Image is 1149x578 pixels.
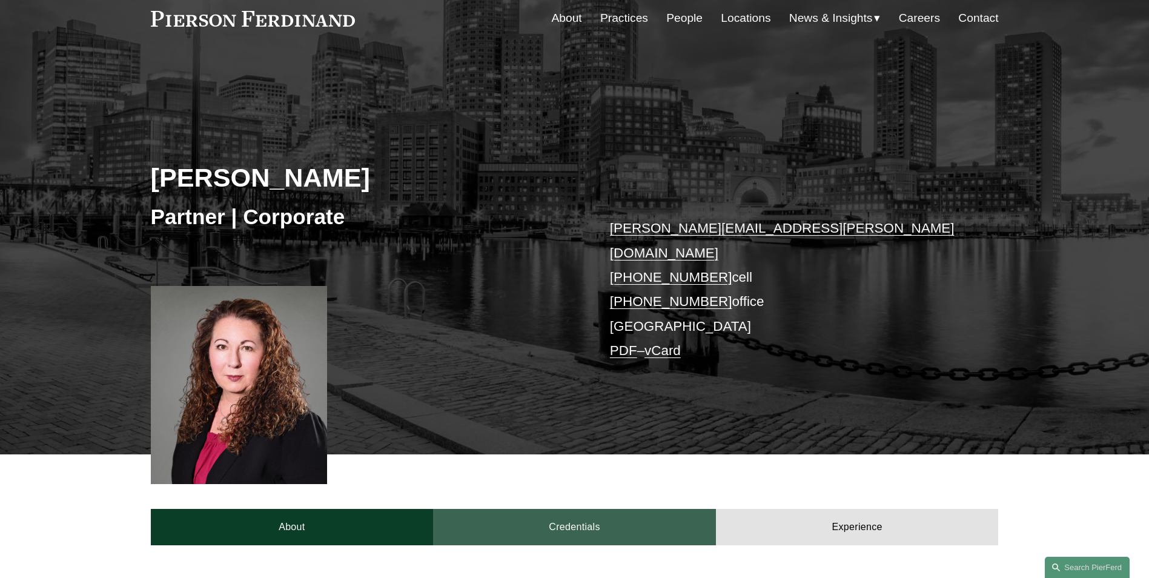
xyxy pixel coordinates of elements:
a: Practices [600,7,648,30]
a: folder dropdown [789,7,881,30]
a: People [666,7,703,30]
a: [PHONE_NUMBER] [610,270,732,285]
a: vCard [644,343,681,358]
a: Contact [958,7,998,30]
p: cell office [GEOGRAPHIC_DATA] – [610,216,963,363]
a: [PHONE_NUMBER] [610,294,732,309]
a: Careers [899,7,940,30]
a: PDF [610,343,637,358]
a: About [151,509,434,545]
a: Search this site [1045,557,1130,578]
a: Locations [721,7,770,30]
a: About [552,7,582,30]
h3: Partner | Corporate [151,204,575,230]
a: Credentials [433,509,716,545]
span: News & Insights [789,8,873,29]
a: Experience [716,509,999,545]
a: [PERSON_NAME][EMAIL_ADDRESS][PERSON_NAME][DOMAIN_NAME] [610,221,955,260]
h2: [PERSON_NAME] [151,162,575,193]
